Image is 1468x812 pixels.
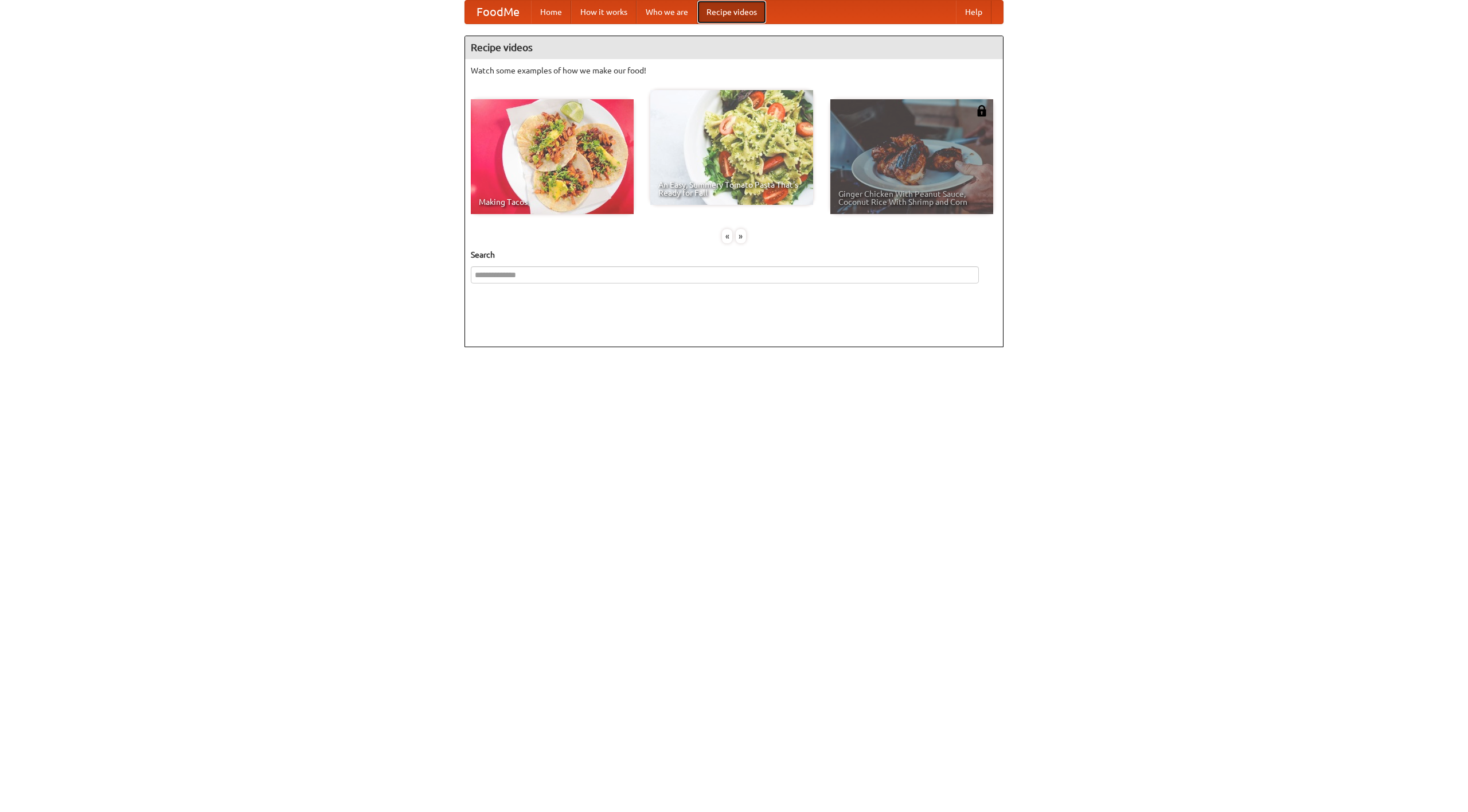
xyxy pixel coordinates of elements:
a: Who we are [637,1,697,24]
a: FoodMe [465,1,531,24]
div: « [722,229,732,243]
div: » [736,229,746,243]
h5: Search [471,249,997,261]
a: Home [531,1,571,24]
p: Watch some examples of how we make our food! [471,65,997,76]
a: Making Tacos [471,99,634,214]
a: Recipe videos [697,1,766,24]
img: 483408.png [976,105,987,116]
a: How it works [571,1,637,24]
span: An Easy, Summery Tomato Pasta That's Ready for Fall [658,181,805,197]
h4: Recipe videos [465,36,1003,59]
a: Help [956,1,991,24]
span: Making Tacos [479,198,626,206]
a: An Easy, Summery Tomato Pasta That's Ready for Fall [650,90,813,205]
